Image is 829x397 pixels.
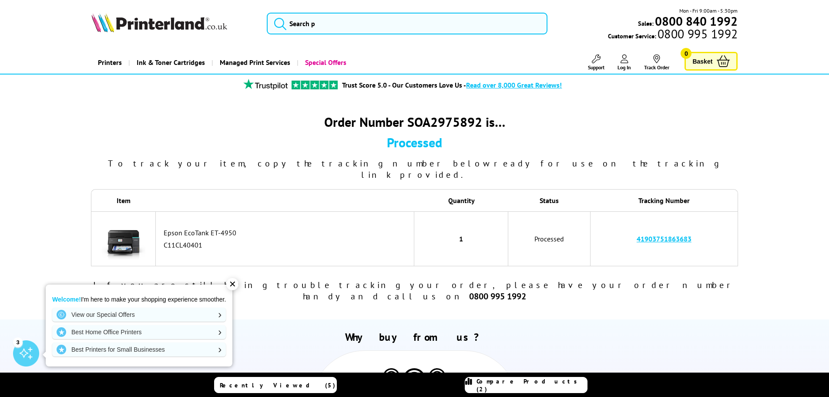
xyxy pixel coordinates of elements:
[638,19,654,27] span: Sales:
[52,325,226,339] a: Best Home Office Printers
[91,279,738,302] div: If you are still having trouble tracking your order, please have your order number handy and call...
[226,278,238,290] div: ✕
[508,211,591,266] td: Processed
[656,30,738,38] span: 0800 995 1992
[91,13,256,34] a: Printerland Logo
[508,189,591,211] th: Status
[220,381,336,389] span: Recently Viewed (5)
[427,368,447,390] img: Printer Experts
[91,189,156,211] th: Item
[128,51,211,74] a: Ink & Toner Cartridges
[692,55,712,67] span: Basket
[91,330,738,344] h2: Why buy from us?
[466,81,562,89] span: Read over 8,000 Great Reviews!
[164,228,410,237] div: Epson EcoTank ET-4950
[655,13,738,29] b: 0800 840 1992
[211,51,297,74] a: Managed Print Services
[608,30,738,40] span: Customer Service:
[164,241,410,249] div: C11CL40401
[214,377,337,393] a: Recently Viewed (5)
[644,54,669,71] a: Track Order
[52,308,226,322] a: View our Special Offers
[618,64,631,71] span: Log In
[267,13,547,34] input: Search p
[637,234,691,243] a: 41903751863683
[477,377,587,393] span: Compare Products (2)
[297,51,353,74] a: Special Offers
[91,51,128,74] a: Printers
[292,81,338,89] img: trustpilot rating
[239,79,292,90] img: trustpilot rating
[588,54,604,71] a: Support
[588,64,604,71] span: Support
[342,81,562,89] a: Trust Score 5.0 - Our Customers Love Us -Read over 8,000 Great Reviews!
[685,52,738,71] a: Basket 0
[91,134,738,151] div: Processed
[91,113,738,130] div: Order Number SOA2975892 is…
[382,368,401,390] img: Printer Experts
[654,17,738,25] a: 0800 840 1992
[618,54,631,71] a: Log In
[469,291,526,302] b: 0800 995 1992
[137,51,205,74] span: Ink & Toner Cartridges
[679,7,738,15] span: Mon - Fri 9:00am - 5:30pm
[465,377,587,393] a: Compare Products (2)
[108,158,722,180] span: To track your item, copy the tracking number below ready for use on the tracking link provided.
[102,216,145,260] img: Epson EcoTank ET-4950
[52,295,226,303] p: I'm here to make your shopping experience smoother.
[414,211,508,266] td: 1
[91,13,227,32] img: Printerland Logo
[414,189,508,211] th: Quantity
[681,48,691,59] span: 0
[52,343,226,356] a: Best Printers for Small Businesses
[52,296,81,303] strong: Welcome!
[13,337,23,347] div: 3
[591,189,738,211] th: Tracking Number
